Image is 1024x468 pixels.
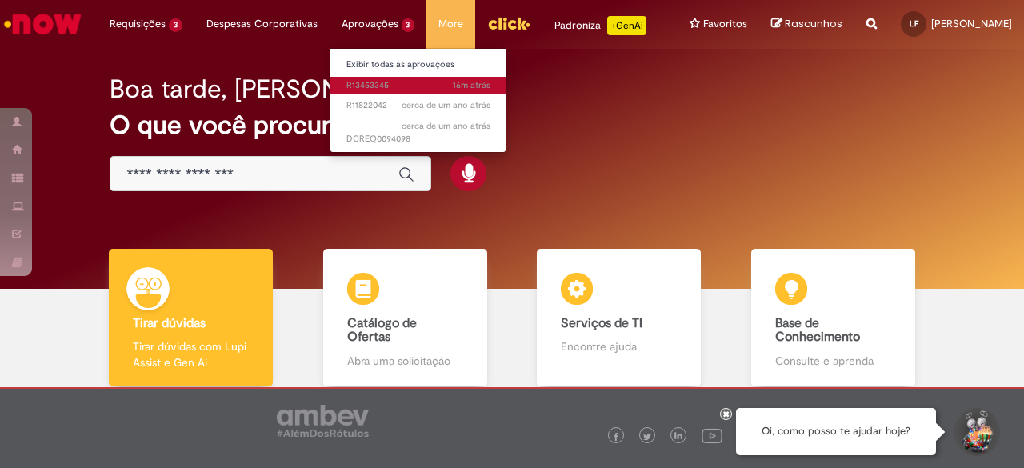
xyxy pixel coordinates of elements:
p: +GenAi [607,16,646,35]
span: 3 [402,18,415,32]
a: Tirar dúvidas Tirar dúvidas com Lupi Assist e Gen Ai [84,249,298,387]
b: Catálogo de Ofertas [347,315,417,346]
b: Serviços de TI [561,315,642,331]
span: Favoritos [703,16,747,32]
p: Abra uma solicitação [347,353,463,369]
a: Aberto R13453345 : [330,77,506,94]
img: logo_footer_twitter.png [643,433,651,441]
img: ServiceNow [2,8,84,40]
span: Requisições [110,16,166,32]
p: Encontre ajuda [561,338,677,354]
a: Rascunhos [771,17,842,32]
p: Tirar dúvidas com Lupi Assist e Gen Ai [133,338,249,370]
span: R13453345 [346,79,490,92]
span: Rascunhos [785,16,842,31]
span: cerca de um ano atrás [402,120,490,132]
time: 27/08/2025 15:54:11 [453,79,490,91]
time: 01/08/2024 16:46:52 [402,99,490,111]
button: Iniciar Conversa de Suporte [952,408,1000,456]
a: Aberto R11822042 : [330,97,506,114]
b: Tirar dúvidas [133,315,206,331]
a: Catálogo de Ofertas Abra uma solicitação [298,249,513,387]
h2: Boa tarde, [PERSON_NAME] [110,75,434,103]
img: click_logo_yellow_360x200.png [487,11,530,35]
div: Oi, como posso te ajudar hoje? [736,408,936,455]
span: [PERSON_NAME] [931,17,1012,30]
img: logo_footer_facebook.png [612,433,620,441]
span: LF [910,18,918,29]
h2: O que você procura hoje? [110,111,914,139]
span: Despesas Corporativas [206,16,318,32]
img: logo_footer_youtube.png [702,425,722,446]
a: Serviços de TI Encontre ajuda [512,249,726,387]
img: logo_footer_linkedin.png [674,432,682,442]
a: Exibir todas as aprovações [330,56,506,74]
span: 3 [169,18,182,32]
a: Base de Conhecimento Consulte e aprenda [726,249,941,387]
ul: Aprovações [330,48,507,153]
span: Aprovações [342,16,398,32]
span: R11822042 [346,99,490,112]
span: cerca de um ano atrás [402,99,490,111]
a: Aberto DCREQ0094098 : [330,118,506,147]
img: logo_footer_ambev_rotulo_gray.png [277,405,369,437]
span: DCREQ0094098 [346,120,490,145]
span: 16m atrás [453,79,490,91]
p: Consulte e aprenda [775,353,891,369]
b: Base de Conhecimento [775,315,860,346]
time: 31/03/2024 03:40:24 [402,120,490,132]
div: Padroniza [554,16,646,35]
span: More [438,16,463,32]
